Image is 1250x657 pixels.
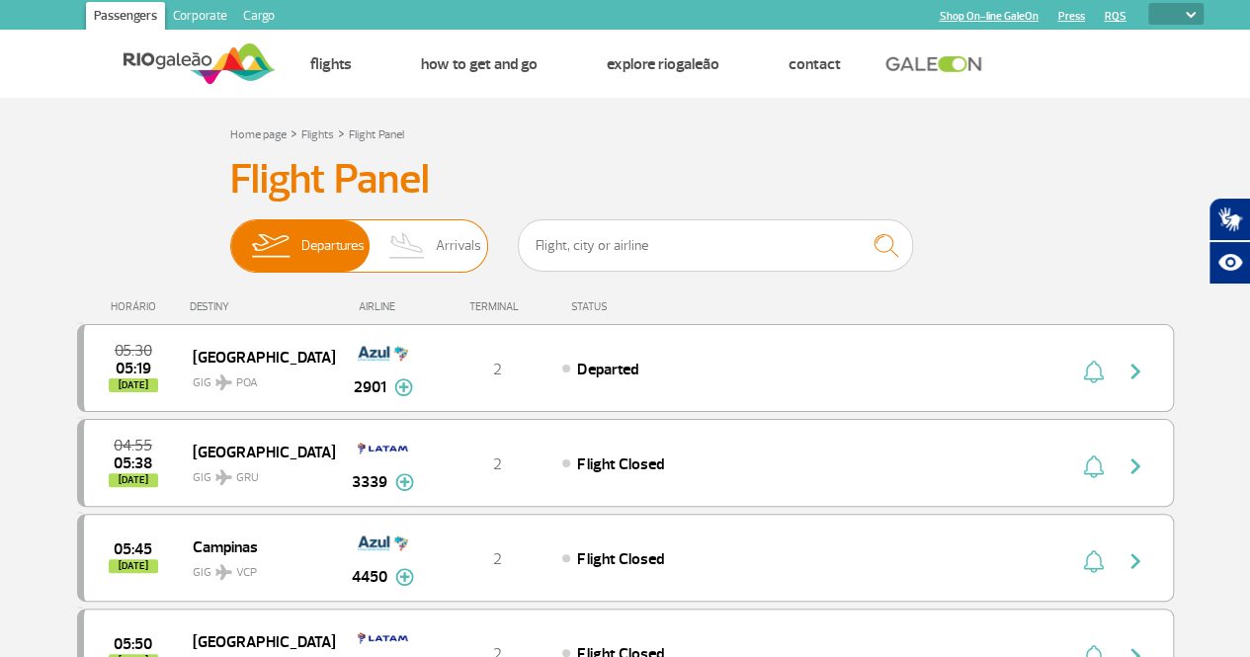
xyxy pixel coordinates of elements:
span: 2025-10-01 05:30:00 [115,344,152,358]
span: [DATE] [109,473,158,487]
a: Explore RIOgaleão [607,54,719,74]
img: sino-painel-voo.svg [1083,360,1104,383]
button: Abrir tradutor de língua de sinais. [1208,198,1250,241]
span: Departed [577,360,637,379]
img: seta-direita-painel-voo.svg [1124,549,1147,573]
img: destiny_airplane.svg [215,469,232,485]
span: GIG [193,364,319,392]
a: Home page [230,127,287,142]
span: 2 [493,549,502,569]
div: TERMINAL [433,300,561,313]
span: GIG [193,553,319,582]
span: [DATE] [109,378,158,392]
div: Plugin de acessibilidade da Hand Talk. [1208,198,1250,285]
span: VCP [236,564,257,582]
a: Shop On-line GaleOn [939,10,1038,23]
a: Flights [310,54,352,74]
img: seta-direita-painel-voo.svg [1124,454,1147,478]
a: How to get and go [421,54,538,74]
img: seta-direita-painel-voo.svg [1124,360,1147,383]
span: POA [236,374,258,392]
a: Flight Panel [349,127,404,142]
span: Arrivals [436,220,481,272]
span: 2025-10-01 05:38:00 [114,456,152,470]
div: HORÁRIO [83,300,191,313]
img: slider-embarque [239,220,301,272]
a: Flights [301,127,334,142]
span: Departures [301,220,365,272]
img: mais-info-painel-voo.svg [394,378,413,396]
img: destiny_airplane.svg [215,564,232,580]
span: 2025-10-01 04:55:00 [114,439,152,452]
img: sino-painel-voo.svg [1083,454,1104,478]
a: Contact [789,54,841,74]
a: > [291,122,297,144]
span: 3339 [352,470,387,494]
div: STATUS [561,300,722,313]
a: Corporate [165,2,235,34]
a: Press [1057,10,1084,23]
a: Cargo [235,2,283,34]
a: RQS [1104,10,1125,23]
a: Passengers [86,2,165,34]
span: Flight Closed [577,454,663,474]
button: Abrir recursos assistivos. [1208,241,1250,285]
img: sino-painel-voo.svg [1083,549,1104,573]
img: mais-info-painel-voo.svg [395,568,414,586]
span: [GEOGRAPHIC_DATA] [193,439,319,464]
div: DESTINY [190,300,334,313]
span: GIG [193,458,319,487]
span: [DATE] [109,559,158,573]
span: Flight Closed [577,549,663,569]
img: mais-info-painel-voo.svg [395,473,414,491]
img: slider-desembarque [378,220,437,272]
span: 2901 [354,375,386,399]
span: 2025-10-01 05:50:00 [114,637,152,651]
span: 2025-10-01 05:19:48 [116,362,151,375]
a: > [338,122,345,144]
span: [GEOGRAPHIC_DATA] [193,628,319,654]
span: 2 [493,454,502,474]
input: Flight, city or airline [518,219,913,272]
span: 2025-10-01 05:45:00 [114,542,152,556]
div: AIRLINE [334,300,433,313]
img: destiny_airplane.svg [215,374,232,390]
span: [GEOGRAPHIC_DATA] [193,344,319,370]
span: Campinas [193,534,319,559]
span: 4450 [352,565,387,589]
span: GRU [236,469,259,487]
h3: Flight Panel [230,155,1021,205]
span: 2 [493,360,502,379]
